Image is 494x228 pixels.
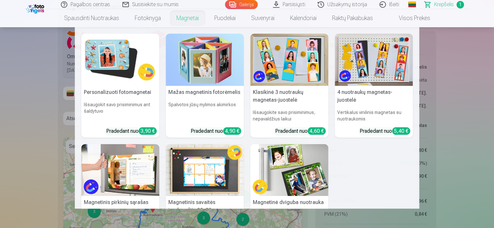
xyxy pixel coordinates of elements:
[275,127,326,135] div: Pradedant nuo
[166,99,244,125] h6: Spalvotos jūsų mylimos akimirkos
[169,9,207,27] a: Magnetai
[223,127,241,135] div: 4,90 €
[282,9,324,27] a: Kalendoriai
[250,86,328,107] h5: Klasikinė 3 nuotraukų magnetas-juostelė
[250,196,328,209] h5: Magnetinė dviguba nuotrauka
[139,127,157,135] div: 3,90 €
[392,127,410,135] div: 5,40 €
[360,127,410,135] div: Pradedant nuo
[166,34,244,138] a: Mažas magnetinis fotorėmelisMažas magnetinis fotorėmelisSpalvotos jūsų mylimos akimirkosPradedant...
[81,34,159,86] img: Personalizuoti fotomagnetai
[166,86,244,99] h5: Mažas magnetinis fotorėmelis
[250,34,328,138] a: Klasikinė 3 nuotraukų magnetas-juostelėKlasikinė 3 nuotraukų magnetas-juostelėIšsaugokite savo pr...
[81,99,159,125] h6: Išsaugokit savo prisiminimus ant šaldytuvo
[81,144,159,196] img: Magnetinis pirkinių sąrašas
[106,127,157,135] div: Pradedant nuo
[81,34,159,138] a: Personalizuoti fotomagnetaiPersonalizuoti fotomagnetaiIšsaugokit savo prisiminimus ant šaldytuvoP...
[250,107,328,125] h6: Išsaugokite savo prisiminimus, nepavaldžius laikui
[26,3,46,14] img: /fa2
[456,1,464,8] span: 1
[191,127,241,135] div: Pradedant nuo
[56,9,127,27] a: Spausdinti nuotraukas
[207,9,243,27] a: Puodeliai
[166,34,244,86] img: Mažas magnetinis fotorėmelis
[250,34,328,86] img: Klasikinė 3 nuotraukų magnetas-juostelė
[308,127,326,135] div: 4,60 €
[166,196,244,217] h5: Magnetinis savaitės tvarkaraštis 20x30 cm
[434,1,454,8] span: Krepšelis
[381,9,438,27] a: Visos prekės
[243,9,282,27] a: Suvenyrai
[127,9,169,27] a: Fotoknyga
[324,9,381,27] a: Raktų pakabukas
[250,144,328,196] img: Magnetinė dviguba nuotrauka
[166,144,244,196] img: Magnetinis savaitės tvarkaraštis 20x30 cm
[81,86,159,99] h5: Personalizuoti fotomagnetai
[335,107,413,125] h6: Vertikalus vinilinis magnetas su nuotraukomis
[335,34,413,138] a: 4 nuotraukų magnetas-juostelė4 nuotraukų magnetas-juostelėVertikalus vinilinis magnetas su nuotra...
[81,196,159,209] h5: Magnetinis pirkinių sąrašas
[335,86,413,107] h5: 4 nuotraukų magnetas-juostelė
[335,34,413,86] img: 4 nuotraukų magnetas-juostelė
